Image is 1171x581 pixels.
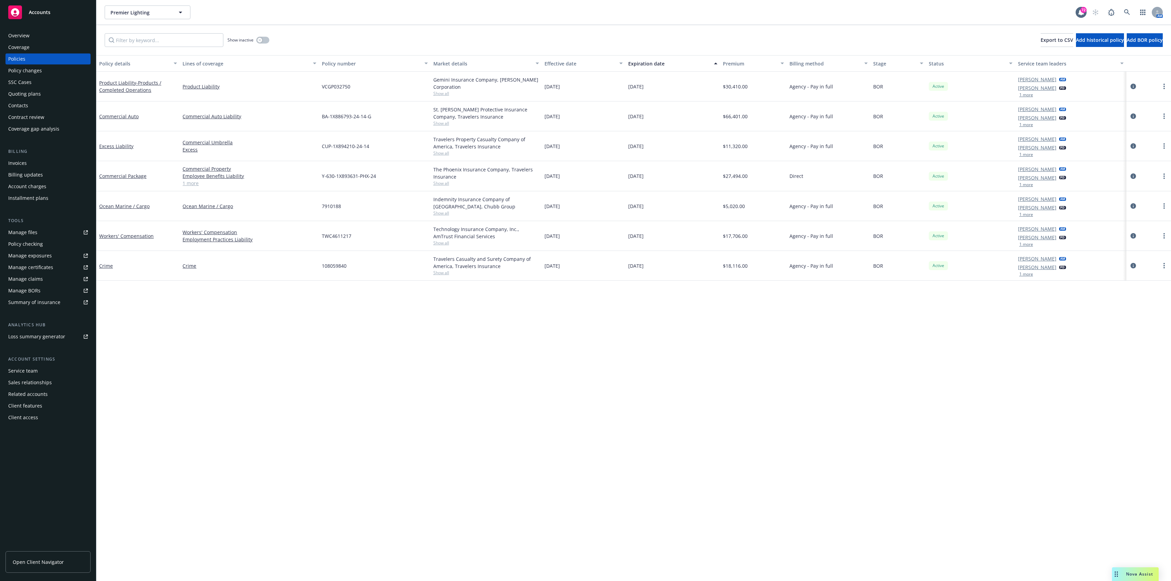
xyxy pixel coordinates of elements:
a: [PERSON_NAME] [1018,234,1056,241]
span: Direct [789,172,803,180]
button: Add BOR policy [1127,33,1163,47]
a: Policy checking [5,239,91,250]
div: Lines of coverage [183,60,309,67]
span: $18,116.00 [723,262,748,269]
div: 72 [1080,7,1087,13]
span: [DATE] [628,113,644,120]
span: Active [932,173,945,179]
span: CUP-1X894210-24-14 [322,143,369,150]
div: Installment plans [8,193,48,204]
div: Account settings [5,356,91,363]
span: Show all [433,150,539,156]
span: Agency - Pay in full [789,83,833,90]
a: [PERSON_NAME] [1018,264,1056,271]
a: more [1160,172,1168,180]
span: Agency - Pay in full [789,143,833,150]
span: [DATE] [544,172,560,180]
button: Nova Assist [1112,567,1159,581]
button: Add historical policy [1076,33,1124,47]
a: Commercial Package [99,173,147,179]
a: Contacts [5,100,91,111]
span: $11,320.00 [723,143,748,150]
div: Indemnity Insurance Company of [GEOGRAPHIC_DATA], Chubb Group [433,196,539,210]
div: Coverage gap analysis [8,123,59,134]
button: Effective date [542,55,625,72]
span: Nova Assist [1126,571,1153,577]
a: [PERSON_NAME] [1018,204,1056,211]
span: [DATE] [544,143,560,150]
span: [DATE] [628,83,644,90]
span: [DATE] [628,143,644,150]
span: [DATE] [628,232,644,240]
a: Product Liability [183,83,316,90]
span: [DATE] [544,262,560,269]
a: circleInformation [1129,142,1137,150]
span: Agency - Pay in full [789,232,833,240]
a: Summary of insurance [5,297,91,308]
div: Technology Insurance Company, Inc., AmTrust Financial Services [433,226,539,240]
a: Employment Practices Liability [183,236,316,243]
div: SSC Cases [8,77,32,88]
span: [DATE] [544,203,560,210]
span: $5,020.00 [723,203,745,210]
a: Billing updates [5,169,91,180]
div: Manage claims [8,274,43,285]
div: Policy checking [8,239,43,250]
button: 1 more [1019,242,1033,246]
div: Client access [8,412,38,423]
div: St. [PERSON_NAME] Protective Insurance Company, Travelers Insurance [433,106,539,120]
a: Crime [99,263,113,269]
a: more [1160,82,1168,90]
a: circleInformation [1129,172,1137,180]
a: Ocean Marine / Cargo [99,203,150,209]
span: Show all [433,240,539,246]
span: Active [932,233,945,239]
a: SSC Cases [5,77,91,88]
button: Lines of coverage [180,55,319,72]
a: Report a Bug [1104,5,1118,19]
button: Policy number [319,55,431,72]
span: $30,410.00 [723,83,748,90]
span: BOR [873,232,883,240]
span: BOR [873,172,883,180]
div: Related accounts [8,389,48,400]
span: Active [932,143,945,149]
a: Product Liability [99,80,161,93]
div: Premium [723,60,777,67]
div: Manage exposures [8,250,52,261]
a: circleInformation [1129,262,1137,270]
a: Manage claims [5,274,91,285]
a: more [1160,112,1168,120]
span: [DATE] [628,262,644,269]
a: Client features [5,400,91,411]
div: Service team leaders [1018,60,1116,67]
a: Start snowing [1089,5,1102,19]
div: Service team [8,365,38,376]
span: Export to CSV [1041,37,1073,43]
div: Drag to move [1112,567,1121,581]
button: Export to CSV [1041,33,1073,47]
a: Commercial Auto [99,113,139,120]
div: Sales relationships [8,377,52,388]
a: Commercial Property [183,165,316,172]
div: Market details [433,60,532,67]
a: Employee Benefits Liability [183,172,316,180]
span: $66,401.00 [723,113,748,120]
div: Billing method [789,60,860,67]
div: Travelers Property Casualty Company of America, Travelers Insurance [433,136,539,150]
button: 1 more [1019,93,1033,97]
a: 1 more [183,180,316,187]
button: 1 more [1019,272,1033,276]
button: Status [926,55,1015,72]
span: BA-1X886793-24-14-G [322,113,371,120]
button: Billing method [787,55,870,72]
div: Manage files [8,227,37,238]
a: Overview [5,30,91,41]
a: more [1160,232,1168,240]
a: Switch app [1136,5,1150,19]
span: Agency - Pay in full [789,203,833,210]
span: Show all [433,270,539,276]
a: Manage exposures [5,250,91,261]
a: Accounts [5,3,91,22]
